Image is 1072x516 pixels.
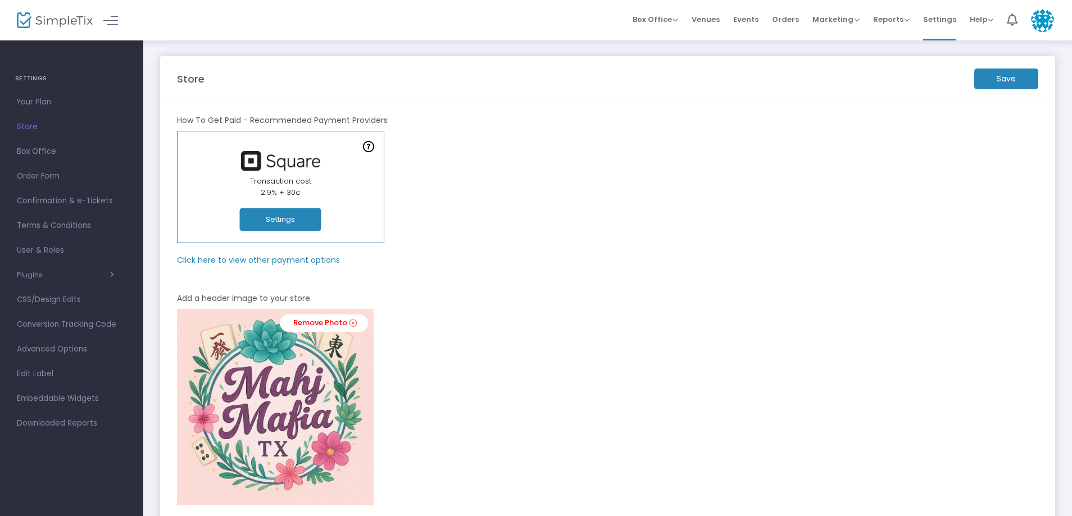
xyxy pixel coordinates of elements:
[17,120,126,134] span: Store
[17,218,126,233] span: Terms & Conditions
[177,254,340,266] m-panel-subtitle: Click here to view other payment options
[17,317,126,332] span: Conversion Tracking Code
[363,141,374,152] img: question-mark
[177,309,374,505] img: mahjmafia.jpg
[633,14,678,25] span: Box Office
[873,14,910,25] span: Reports
[17,416,126,431] span: Downloaded Reports
[733,5,758,34] span: Events
[17,342,126,357] span: Advanced Options
[812,14,860,25] span: Marketing
[17,293,126,307] span: CSS/Design Edits
[974,69,1038,89] m-button: Save
[15,67,128,90] h4: SETTINGS
[970,14,993,25] span: Help
[692,5,720,34] span: Venues
[177,115,388,126] m-panel-subtitle: How To Get Paid - Recommended Payment Providers
[240,208,321,231] button: Settings
[772,5,799,34] span: Orders
[17,144,126,159] span: Box Office
[177,71,205,86] m-panel-title: Store
[17,95,126,109] span: Your Plan
[17,367,126,381] span: Edit Label
[17,391,126,406] span: Embeddable Widgets
[17,243,126,258] span: User & Roles
[17,271,114,280] button: Plugins
[235,151,325,171] img: square.png
[261,187,301,198] span: 2.9% + 30¢
[177,293,312,304] m-panel-subtitle: Add a header image to your store.
[280,314,368,332] a: Remove Photo
[17,194,126,208] span: Confirmation & e-Tickets
[250,176,311,186] span: Transaction cost
[923,5,956,34] span: Settings
[17,169,126,184] span: Order Form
